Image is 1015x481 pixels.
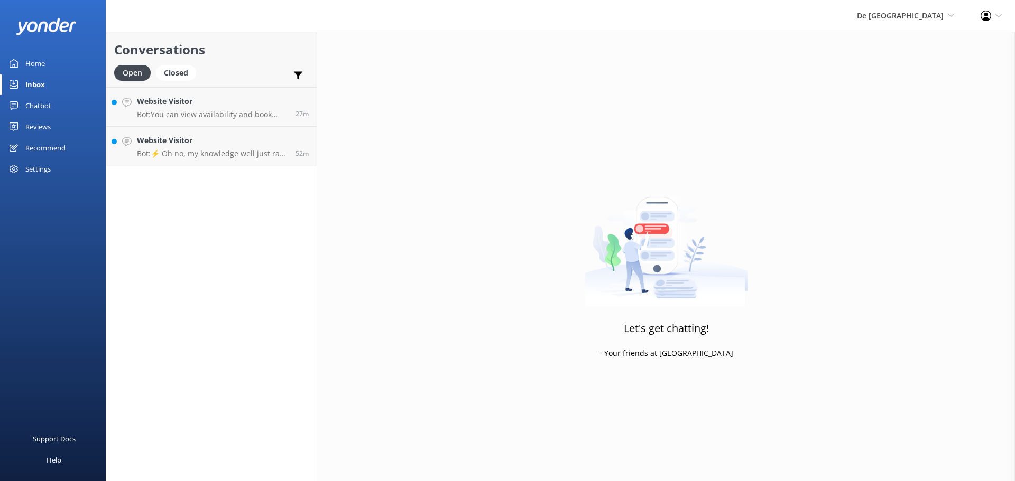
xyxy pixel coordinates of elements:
[296,109,309,118] span: Oct 07 2025 09:05am (UTC -04:00) America/Caracas
[106,87,317,127] a: Website VisitorBot:You can view availability and book Premium Seating online at [URL][DOMAIN_NAME...
[137,149,288,158] p: Bot: ⚡ Oh no, my knowledge well just ran dry! Could you reshuffle your question? If I still draw ...
[156,65,196,81] div: Closed
[25,137,66,158] div: Recommend
[114,67,156,78] a: Open
[25,158,51,180] div: Settings
[857,11,944,21] span: De [GEOGRAPHIC_DATA]
[25,53,45,74] div: Home
[585,175,748,307] img: artwork of a man stealing a conversation from at giant smartphone
[47,449,61,470] div: Help
[137,110,288,119] p: Bot: You can view availability and book Premium Seating online at [URL][DOMAIN_NAME].
[114,40,309,60] h2: Conversations
[137,96,288,107] h4: Website Visitor
[599,347,733,359] p: - Your friends at [GEOGRAPHIC_DATA]
[137,135,288,146] h4: Website Visitor
[33,428,76,449] div: Support Docs
[25,116,51,137] div: Reviews
[114,65,151,81] div: Open
[16,18,77,35] img: yonder-white-logo.png
[25,74,45,95] div: Inbox
[156,67,201,78] a: Closed
[106,127,317,166] a: Website VisitorBot:⚡ Oh no, my knowledge well just ran dry! Could you reshuffle your question? If...
[624,320,709,337] h3: Let's get chatting!
[296,149,309,158] span: Oct 07 2025 08:40am (UTC -04:00) America/Caracas
[25,95,51,116] div: Chatbot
